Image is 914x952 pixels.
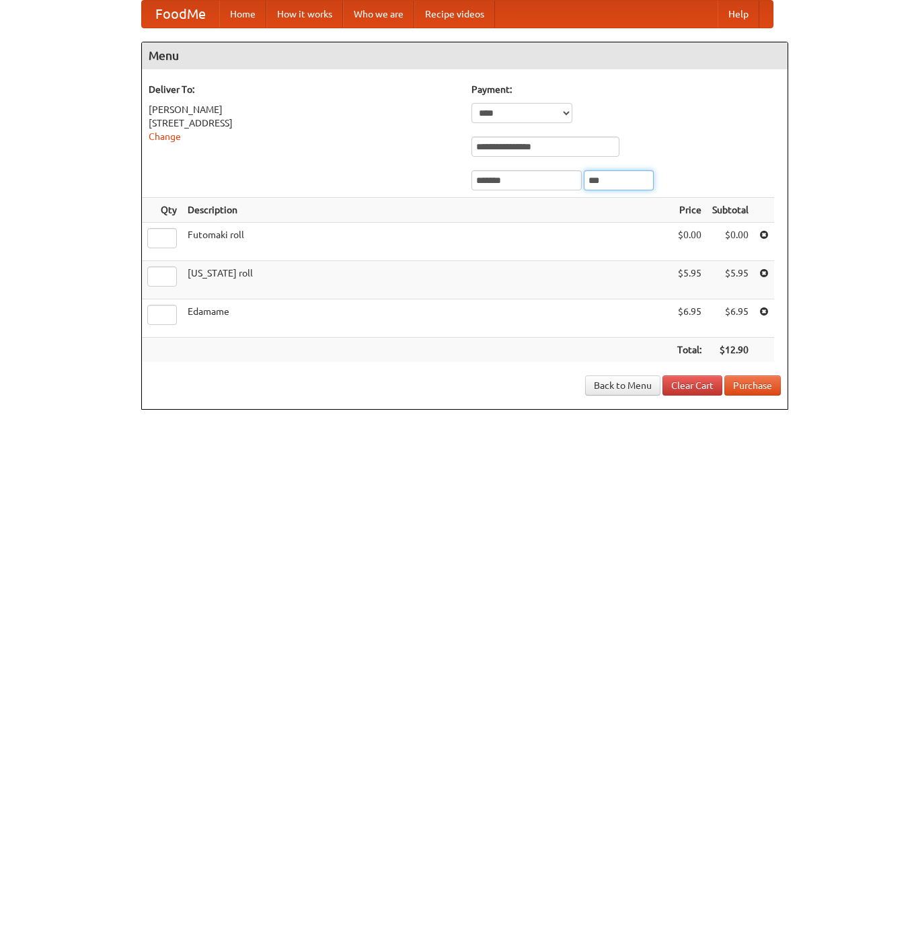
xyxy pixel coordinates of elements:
th: Subtotal [707,198,754,223]
div: [PERSON_NAME] [149,103,458,116]
a: Recipe videos [414,1,495,28]
th: Total: [672,338,707,363]
a: Help [718,1,759,28]
td: [US_STATE] roll [182,261,672,299]
a: FoodMe [142,1,219,28]
a: Change [149,131,181,142]
th: Price [672,198,707,223]
th: Qty [142,198,182,223]
td: $5.95 [672,261,707,299]
button: Purchase [724,375,781,396]
h4: Menu [142,42,788,69]
td: Edamame [182,299,672,338]
a: Home [219,1,266,28]
td: $0.00 [707,223,754,261]
div: [STREET_ADDRESS] [149,116,458,130]
h5: Deliver To: [149,83,458,96]
a: Clear Cart [662,375,722,396]
th: $12.90 [707,338,754,363]
th: Description [182,198,672,223]
td: $6.95 [707,299,754,338]
h5: Payment: [471,83,781,96]
a: Back to Menu [585,375,660,396]
td: $0.00 [672,223,707,261]
td: $5.95 [707,261,754,299]
a: How it works [266,1,343,28]
a: Who we are [343,1,414,28]
td: Futomaki roll [182,223,672,261]
td: $6.95 [672,299,707,338]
